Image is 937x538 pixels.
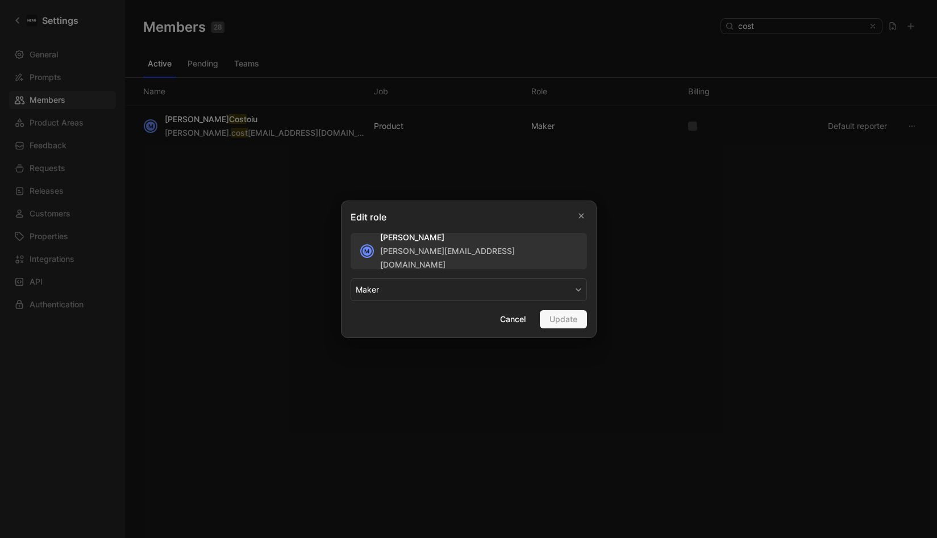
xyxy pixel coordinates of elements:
[356,283,379,297] span: MAKER
[380,244,578,272] div: [PERSON_NAME][EMAIL_ADDRESS][DOMAIN_NAME]
[351,210,386,224] h2: Edit role
[361,245,373,257] div: M
[380,231,578,244] div: [PERSON_NAME]
[351,278,587,301] button: MAKER
[500,312,526,326] span: Cancel
[490,310,535,328] button: Cancel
